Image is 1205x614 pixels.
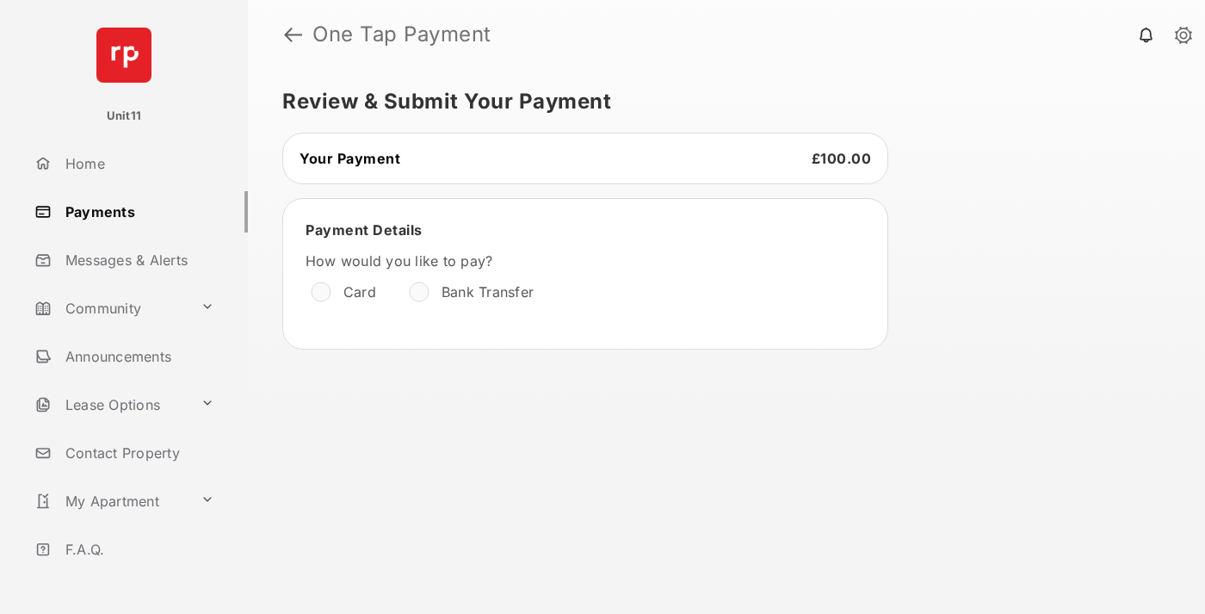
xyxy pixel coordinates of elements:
[282,91,1157,112] h5: Review & Submit Your Payment
[28,143,248,184] a: Home
[28,336,248,377] a: Announcements
[442,283,534,301] label: Bank Transfer
[312,24,491,45] strong: One Tap Payment
[343,283,376,301] label: Card
[28,288,194,329] a: Community
[306,252,822,270] label: How would you like to pay?
[28,432,248,474] a: Contact Property
[28,384,194,425] a: Lease Options
[28,481,194,522] a: My Apartment
[28,239,248,281] a: Messages & Alerts
[812,150,872,167] span: £100.00
[300,150,400,167] span: Your Payment
[306,221,423,239] span: Payment Details
[96,28,151,83] img: svg+xml;base64,PHN2ZyB4bWxucz0iaHR0cDovL3d3dy53My5vcmcvMjAwMC9zdmciIHdpZHRoPSI2NCIgaGVpZ2h0PSI2NC...
[107,108,142,125] p: Unit11
[28,191,248,233] a: Payments
[28,529,248,570] a: F.A.Q.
